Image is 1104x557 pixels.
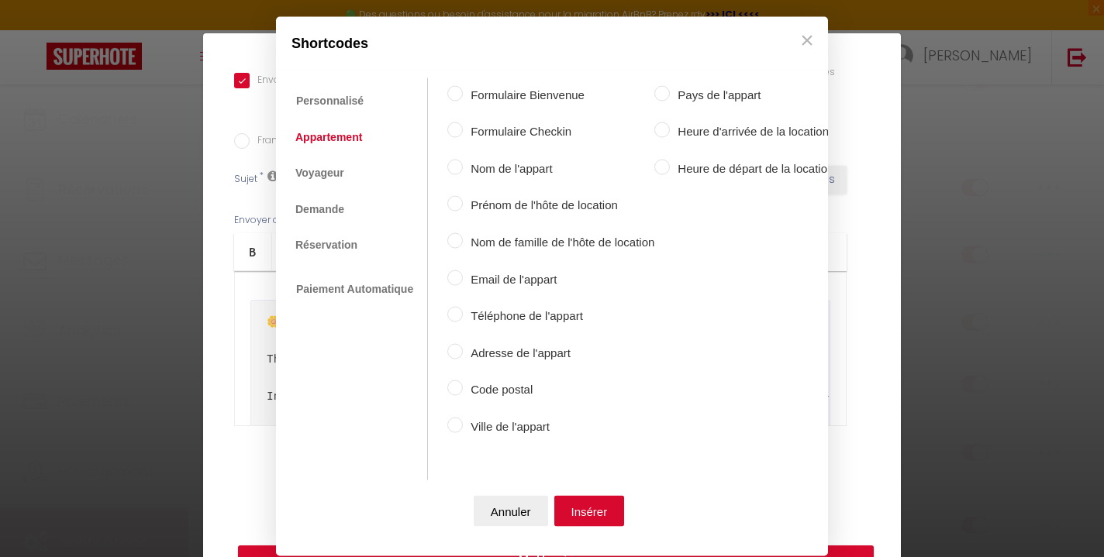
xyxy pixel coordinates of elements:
button: Close [795,24,819,55]
label: Prénom de l'hôte de location [463,196,654,215]
label: Heure d'arrivée de la location [670,122,833,141]
label: Code postal [463,380,654,399]
label: Formulaire Bienvenue [463,85,654,104]
a: Réservation [288,231,365,259]
div: Shortcodes [276,16,828,70]
a: Personnalisé [288,85,372,115]
button: Annuler [474,496,548,527]
label: Adresse de l'appart [463,343,654,362]
label: Nom de famille de l'hôte de location [463,233,654,252]
label: Téléphone de l'appart [463,307,654,325]
label: Ville de l'appart [463,417,654,435]
label: Pays de l'appart [670,85,833,104]
label: Formulaire Checkin [463,122,654,141]
button: Insérer [554,496,625,527]
a: Paiement Automatique [288,274,422,304]
a: Appartement [288,123,370,151]
label: Nom de l'appart [463,159,654,177]
label: Heure de départ de la location [670,159,833,177]
a: Demande [288,194,352,222]
a: Voyageur [288,159,352,187]
label: Email de l'appart [463,270,654,288]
